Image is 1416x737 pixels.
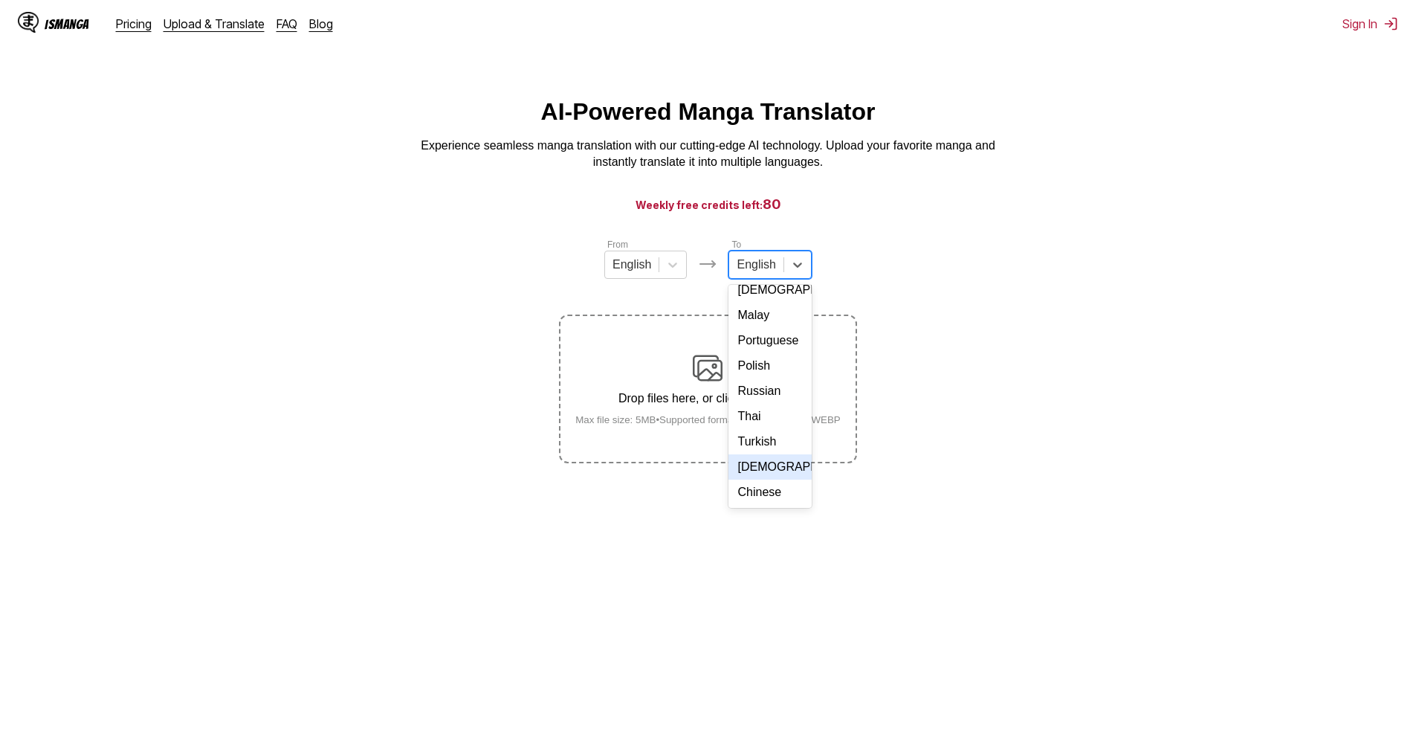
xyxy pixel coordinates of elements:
span: 80 [763,196,781,212]
label: From [607,239,628,250]
div: [DEMOGRAPHIC_DATA] [728,277,811,303]
div: Portuguese [728,328,811,353]
p: Drop files here, or click to browse. [563,392,853,405]
h1: AI-Powered Manga Translator [541,98,876,126]
p: Experience seamless manga translation with our cutting-edge AI technology. Upload your favorite m... [411,138,1006,171]
small: Max file size: 5MB • Supported formats: JP(E)G, PNG, WEBP [563,414,853,425]
a: Pricing [116,16,152,31]
div: Thai [728,404,811,429]
div: Russian [728,379,811,404]
div: Turkish [728,429,811,454]
a: FAQ [277,16,297,31]
button: Sign In [1342,16,1398,31]
div: Polish [728,353,811,379]
a: Blog [309,16,333,31]
img: Languages icon [699,255,717,273]
div: Malay [728,303,811,328]
a: Upload & Translate [164,16,265,31]
div: [DEMOGRAPHIC_DATA] [728,454,811,480]
img: IsManga Logo [18,12,39,33]
a: IsManga LogoIsManga [18,12,116,36]
div: Chinese [728,480,811,505]
label: To [731,239,741,250]
div: IsManga [45,17,89,31]
img: Sign out [1383,16,1398,31]
h3: Weekly free credits left: [36,195,1380,213]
